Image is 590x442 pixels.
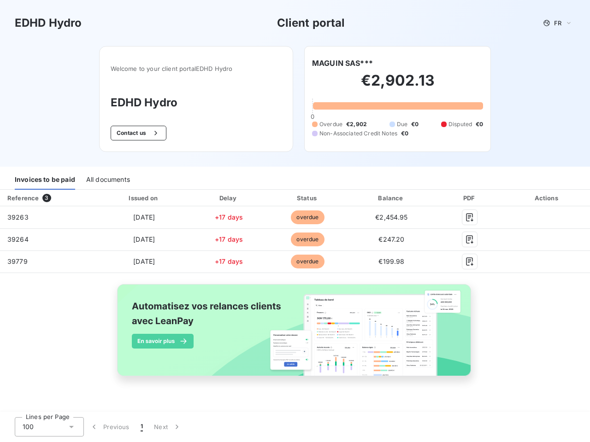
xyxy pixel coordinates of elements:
span: 1 [141,422,143,431]
span: +17 days [215,213,243,221]
div: Balance [350,193,434,203]
div: Invoices to be paid [15,170,75,190]
span: 39263 [7,213,29,221]
span: €199.98 [378,257,404,265]
h3: EDHD Hydro [15,15,82,31]
span: €0 [411,120,419,128]
span: Welcome to your client portal EDHD Hydro [111,65,282,72]
button: Next [148,417,187,436]
span: 39264 [7,235,29,243]
button: 1 [135,417,148,436]
span: FR [554,19,561,27]
span: Due [397,120,407,128]
span: €247.20 [378,235,404,243]
div: Issued on [100,193,189,203]
span: overdue [291,255,324,268]
span: 3 [42,194,51,202]
div: PDF [437,193,502,203]
div: Status [269,193,346,203]
div: Reference [7,194,39,202]
span: +17 days [215,257,243,265]
span: €2,454.95 [375,213,407,221]
h3: Client portal [277,15,345,31]
span: 100 [23,422,34,431]
span: [DATE] [133,235,155,243]
span: Overdue [319,120,342,128]
span: overdue [291,233,324,246]
button: Contact us [111,126,166,140]
h3: EDHD Hydro [111,94,282,111]
span: €0 [476,120,483,128]
span: Disputed [448,120,472,128]
div: All documents [86,170,130,190]
span: Non-Associated Credit Notes [319,129,397,138]
span: €0 [401,129,408,138]
span: overdue [291,210,324,224]
span: €2,902 [346,120,367,128]
div: Delay [192,193,265,203]
div: Actions [506,193,588,203]
span: 39779 [7,257,28,265]
span: [DATE] [133,213,155,221]
img: banner [109,279,481,392]
button: Previous [84,417,135,436]
span: [DATE] [133,257,155,265]
span: +17 days [215,235,243,243]
h2: €2,902.13 [312,71,483,99]
span: 0 [311,113,314,120]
